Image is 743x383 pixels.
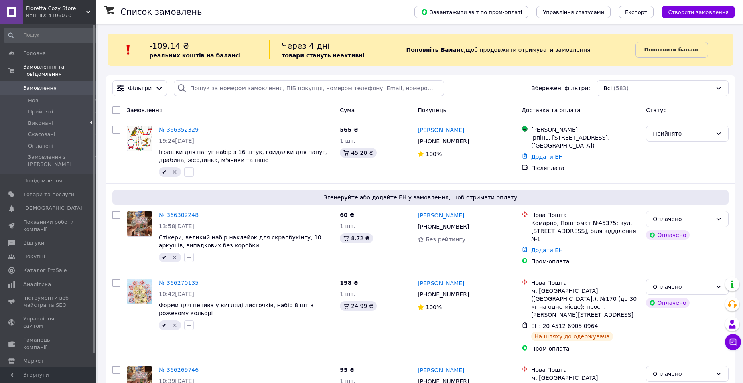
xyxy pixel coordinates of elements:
span: Повідомлення [23,177,62,184]
span: Управління сайтом [23,315,74,330]
span: 0 [95,97,98,104]
b: реальних коштів на балансі [149,52,241,59]
span: Експорт [625,9,648,15]
div: Пром-оплата [531,257,639,265]
span: 15 [93,108,98,116]
span: Створити замовлення [668,9,729,15]
span: Замовлення [23,85,57,92]
span: 85 [93,131,98,138]
img: Фото товару [127,126,152,151]
span: 10:42[DATE] [159,291,194,297]
div: 45.20 ₴ [340,148,376,158]
div: На шляху до одержувача [531,332,613,341]
span: Головна [23,50,46,57]
a: Додати ЕН [531,247,563,253]
div: Прийнято [653,129,712,138]
span: Каталог ProSale [23,267,67,274]
div: Оплачено [646,230,689,240]
a: № 366302248 [159,212,199,218]
span: Збережені фільтри: [532,84,590,92]
span: 198 ₴ [340,280,358,286]
span: (583) [613,85,629,91]
div: 8.72 ₴ [340,233,373,243]
span: Показники роботи компанії [23,219,74,233]
button: Створити замовлення [662,6,735,18]
span: Управління статусами [543,9,604,15]
span: ✔ [162,254,167,261]
span: Статус [646,107,666,113]
a: Фото товару [127,279,152,304]
a: Іграшки для папуг набір з 16 штук, гойдалки для папуг, драбина, жердинка, м'ячики та інше [159,149,327,163]
div: 24.99 ₴ [340,301,376,311]
b: товари стануть неактивні [282,52,365,59]
span: Завантажити звіт по пром-оплаті [421,8,522,16]
span: Без рейтингу [426,236,465,243]
div: Ірпінь, [STREET_ADDRESS], ([GEOGRAPHIC_DATA]) [531,134,639,150]
span: ЕН: 20 4512 6905 0964 [531,323,598,329]
button: Завантажити звіт по пром-оплаті [414,6,528,18]
span: Замовлення та повідомлення [23,63,96,78]
span: 1 шт. [340,223,355,229]
a: [PERSON_NAME] [418,279,464,287]
span: -109.14 ₴ [149,41,189,51]
a: [PERSON_NAME] [418,126,464,134]
a: Стікери, великий набір наклейок для скрапбукінгу, 10 аркушів, випадкових без коробки [159,234,321,249]
div: Комарно, Поштомат №45375: вул. [STREET_ADDRESS], біля відділення №1 [531,219,639,243]
h1: Список замовлень [120,7,202,17]
b: Поповнити баланс [644,47,699,53]
span: Прийняті [28,108,53,116]
div: Оплачено [653,215,712,223]
span: ✔ [162,322,167,328]
a: Форми для печива у вигляді листочків, набір 8 шт в рожевому кольорі [159,302,313,316]
div: [PERSON_NAME] [531,126,639,134]
a: № 366269746 [159,367,199,373]
div: Післяплата [531,164,639,172]
a: № 366270135 [159,280,199,286]
span: Замовлення [127,107,162,113]
button: Чат з покупцем [725,334,741,350]
span: 100% [426,304,442,310]
span: Покупці [23,253,45,260]
div: Нова Пошта [531,211,639,219]
span: Floretta Cozy Store [26,5,86,12]
span: Маркет [23,357,44,365]
svg: Видалити мітку [171,322,178,328]
span: 100% [426,151,442,157]
div: Ваш ID: 4106070 [26,12,96,19]
div: [PHONE_NUMBER] [416,221,471,232]
a: Фото товару [127,126,152,151]
input: Пошук [4,28,99,43]
button: Експорт [619,6,654,18]
span: 1 шт. [340,291,355,297]
div: Оплачено [653,369,712,378]
a: Фото товару [127,211,152,237]
a: № 366352329 [159,126,199,133]
div: Оплачено [653,282,712,291]
span: [DEMOGRAPHIC_DATA] [23,205,83,212]
button: Управління статусами [536,6,611,18]
span: Виконані [28,120,53,127]
input: Пошук за номером замовлення, ПІБ покупця, номером телефону, Email, номером накладної [174,80,444,96]
span: Відгуки [23,239,44,247]
svg: Видалити мітку [171,254,178,261]
div: Пром-оплата [531,344,639,353]
span: Доставка та оплата [522,107,581,113]
div: [PHONE_NUMBER] [416,289,471,300]
span: Інструменти веб-майстра та SEO [23,294,74,309]
span: 60 ₴ [340,212,354,218]
span: Cума [340,107,355,113]
span: Фільтри [128,84,152,92]
a: Додати ЕН [531,154,563,160]
div: Нова Пошта [531,279,639,287]
div: м. [GEOGRAPHIC_DATA] ([GEOGRAPHIC_DATA].), №170 (до 30 кг на одне місце): просп. [PERSON_NAME][ST... [531,287,639,319]
span: ✔ [162,169,167,175]
div: Оплачено [646,298,689,308]
span: 95 ₴ [340,367,354,373]
img: Фото товару [127,279,152,304]
span: 0 [95,154,98,168]
span: Покупець [418,107,446,113]
div: [PHONE_NUMBER] [416,136,471,147]
div: Нова Пошта [531,366,639,374]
